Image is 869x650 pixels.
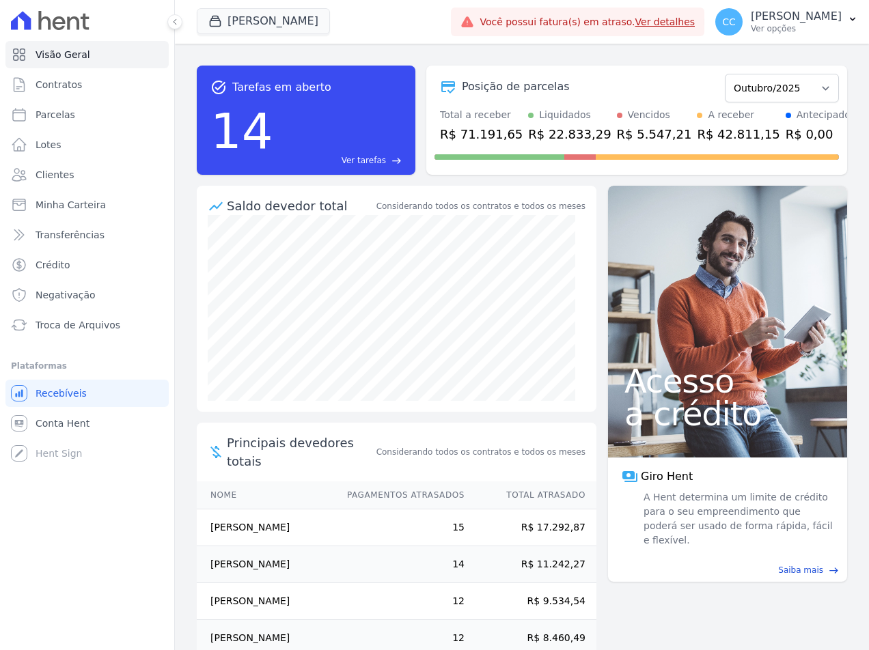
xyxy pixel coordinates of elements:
span: Recebíveis [36,386,87,400]
td: 14 [334,546,465,583]
td: [PERSON_NAME] [197,509,334,546]
span: Você possui fatura(s) em atraso. [480,15,695,29]
p: [PERSON_NAME] [751,10,842,23]
td: [PERSON_NAME] [197,546,334,583]
a: Negativação [5,281,169,309]
a: Clientes [5,161,169,188]
span: Principais devedores totais [227,434,374,470]
div: Vencidos [628,108,670,122]
a: Ver detalhes [635,16,695,27]
a: Transferências [5,221,169,249]
a: Parcelas [5,101,169,128]
a: Recebíveis [5,380,169,407]
span: Conta Hent [36,416,89,430]
a: Saiba mais east [616,564,839,576]
td: 12 [334,583,465,620]
span: east [829,565,839,576]
a: Lotes [5,131,169,158]
a: Minha Carteira [5,191,169,218]
div: Total a receber [440,108,523,122]
span: Acesso [624,365,831,397]
td: [PERSON_NAME] [197,583,334,620]
span: CC [722,17,736,27]
a: Contratos [5,71,169,98]
span: Ver tarefas [342,154,386,167]
span: Visão Geral [36,48,90,61]
div: R$ 22.833,29 [528,125,611,143]
div: A receber [708,108,754,122]
td: R$ 11.242,27 [465,546,596,583]
div: Antecipado [797,108,851,122]
span: Saiba mais [778,564,823,576]
td: R$ 9.534,54 [465,583,596,620]
span: Crédito [36,258,70,272]
div: Liquidados [539,108,591,122]
a: Ver tarefas east [279,154,402,167]
div: R$ 71.191,65 [440,125,523,143]
span: Clientes [36,168,74,182]
div: Posição de parcelas [462,79,570,95]
div: Saldo devedor total [227,197,374,215]
span: Minha Carteira [36,198,106,212]
span: Tarefas em aberto [232,79,331,96]
span: Giro Hent [641,468,693,485]
a: Conta Hent [5,410,169,437]
p: Ver opções [751,23,842,34]
td: R$ 17.292,87 [465,509,596,546]
div: R$ 0,00 [786,125,851,143]
div: 14 [210,96,273,167]
span: east [391,156,402,166]
span: Negativação [36,288,96,302]
span: A Hent determina um limite de crédito para o seu empreendimento que poderá ser usado de forma ráp... [641,490,833,548]
button: CC [PERSON_NAME] Ver opções [704,3,869,41]
a: Troca de Arquivos [5,311,169,339]
th: Pagamentos Atrasados [334,481,465,509]
span: Lotes [36,138,61,152]
span: Transferências [36,228,105,242]
th: Total Atrasado [465,481,596,509]
a: Visão Geral [5,41,169,68]
div: R$ 5.547,21 [617,125,692,143]
div: Plataformas [11,358,163,374]
span: Contratos [36,78,82,91]
a: Crédito [5,251,169,279]
div: R$ 42.811,15 [697,125,780,143]
span: a crédito [624,397,831,430]
span: Considerando todos os contratos e todos os meses [376,446,585,458]
span: task_alt [210,79,227,96]
button: [PERSON_NAME] [197,8,330,34]
th: Nome [197,481,334,509]
td: 15 [334,509,465,546]
div: Considerando todos os contratos e todos os meses [376,200,585,212]
span: Troca de Arquivos [36,318,120,332]
span: Parcelas [36,108,75,122]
